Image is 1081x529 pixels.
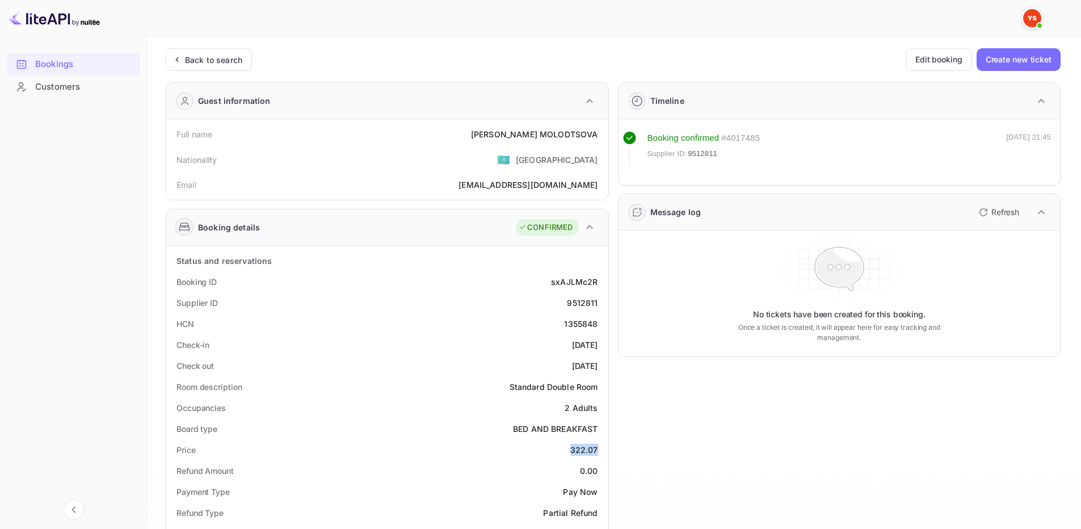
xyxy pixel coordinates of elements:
[551,276,598,288] div: sxAJLMc2R
[176,318,194,330] div: HCN
[64,499,84,520] button: Collapse navigation
[688,148,717,159] span: 9512811
[176,402,226,414] div: Occupancies
[565,402,598,414] div: 2 Adults
[647,132,720,145] div: Booking confirmed
[972,203,1024,221] button: Refresh
[650,95,684,107] div: Timeline
[459,179,598,191] div: [EMAIL_ADDRESS][DOMAIN_NAME]
[176,444,196,456] div: Price
[650,206,701,218] div: Message log
[572,360,598,372] div: [DATE]
[519,222,573,233] div: CONFIRMED
[753,309,926,320] p: No tickets have been created for this booking.
[1006,132,1051,165] div: [DATE] 21:45
[977,48,1061,71] button: Create new ticket
[176,297,218,309] div: Supplier ID
[720,322,958,343] p: Once a ticket is created, it will appear here for easy tracking and management.
[497,149,510,170] span: United States
[906,48,972,71] button: Edit booking
[567,297,598,309] div: 9512811
[647,148,687,159] span: Supplier ID:
[564,318,598,330] div: 1355848
[543,507,598,519] div: Partial Refund
[176,507,224,519] div: Refund Type
[176,465,234,477] div: Refund Amount
[570,444,598,456] div: 322.07
[471,128,598,140] div: [PERSON_NAME] MOLODTSOVA
[1023,9,1041,27] img: Yandex Support
[721,132,760,145] div: # 4017485
[7,76,140,98] div: Customers
[7,76,140,97] a: Customers
[185,54,242,66] div: Back to search
[176,360,214,372] div: Check out
[513,423,598,435] div: BED AND BREAKFAST
[176,128,212,140] div: Full name
[176,276,217,288] div: Booking ID
[572,339,598,351] div: [DATE]
[7,53,140,75] div: Bookings
[563,486,598,498] div: Pay Now
[510,381,598,393] div: Standard Double Room
[176,381,242,393] div: Room description
[7,53,140,74] a: Bookings
[176,154,217,166] div: Nationality
[198,221,260,233] div: Booking details
[991,206,1019,218] p: Refresh
[176,179,196,191] div: Email
[176,486,230,498] div: Payment Type
[198,95,271,107] div: Guest information
[9,9,100,27] img: LiteAPI logo
[516,154,598,166] div: [GEOGRAPHIC_DATA]
[35,58,134,71] div: Bookings
[580,465,598,477] div: 0.00
[176,423,217,435] div: Board type
[176,339,209,351] div: Check-in
[35,81,134,94] div: Customers
[176,255,272,267] div: Status and reservations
